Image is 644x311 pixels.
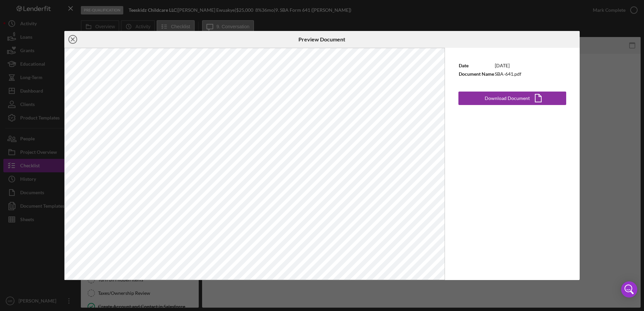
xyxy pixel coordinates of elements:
[298,36,345,42] h6: Preview Document
[494,61,522,70] td: [DATE]
[621,281,637,298] div: Open Intercom Messenger
[459,63,469,68] b: Date
[494,70,522,78] td: SBA-641.pdf
[459,71,494,77] b: Document Name
[485,92,530,105] div: Download Document
[458,92,566,105] button: Download Document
